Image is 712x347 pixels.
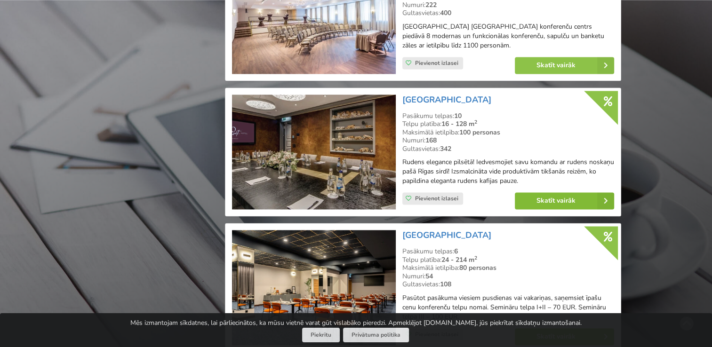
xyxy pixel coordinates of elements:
[454,111,462,120] strong: 10
[402,293,614,322] p: Pasūtot pasākuma viesiem pusdienas vai vakariņas, saņemsiet īpašu cenu konferenču telpu nomai. Se...
[402,94,491,105] a: [GEOGRAPHIC_DATA]
[402,264,614,272] div: Maksimālā ietilpība:
[415,59,458,67] span: Pievienot izlasei
[402,22,614,50] p: [GEOGRAPHIC_DATA] [GEOGRAPHIC_DATA] konferenču centrs piedāvā 8 modernas un funkcionālas konferen...
[474,118,477,126] sup: 2
[441,255,477,264] strong: 24 - 214 m
[402,247,614,256] div: Pasākumu telpas:
[402,120,614,128] div: Telpu platība:
[402,158,614,186] p: Rudens elegance pilsētā! Iedvesmojiet savu komandu ar rudens noskaņu pašā Rīgas sirdī! Izsmalcinā...
[402,9,614,17] div: Gultasvietas:
[415,195,458,202] span: Pievienot izlasei
[343,328,409,342] a: Privātuma politika
[441,119,477,128] strong: 16 - 128 m
[425,272,433,281] strong: 54
[459,128,500,137] strong: 100 personas
[402,272,614,281] div: Numuri:
[402,229,491,241] a: [GEOGRAPHIC_DATA]
[425,136,437,145] strong: 168
[454,247,458,256] strong: 6
[402,280,614,289] div: Gultasvietas:
[402,1,614,9] div: Numuri:
[232,95,395,210] img: Viesnīca | Rīga | Grand Poet Hotel
[402,256,614,264] div: Telpu platība:
[440,8,451,17] strong: 400
[402,112,614,120] div: Pasākumu telpas:
[459,263,496,272] strong: 80 personas
[515,57,614,74] a: Skatīt vairāk
[402,145,614,153] div: Gultasvietas:
[515,192,614,209] a: Skatīt vairāk
[232,230,395,345] img: Viesnīca | Rīga | Aston Hotel Riga
[440,280,451,289] strong: 108
[440,144,451,153] strong: 342
[402,136,614,145] div: Numuri:
[474,254,477,261] sup: 2
[425,0,437,9] strong: 222
[402,128,614,137] div: Maksimālā ietilpība:
[302,328,340,342] button: Piekrītu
